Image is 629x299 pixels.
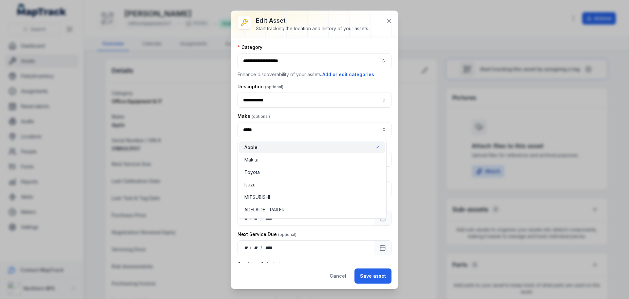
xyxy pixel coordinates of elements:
[244,144,257,151] span: Apple
[244,157,258,163] span: Makita
[244,194,270,201] span: MITSUBISHI
[244,182,256,188] span: Isuzu
[244,206,285,213] span: ADELAIDE TRAILER
[244,169,260,176] span: Toyota
[238,122,391,137] input: asset-edit:cf[d2fa06e0-ee1f-4c79-bc0a-fc4e3d384b2f]-label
